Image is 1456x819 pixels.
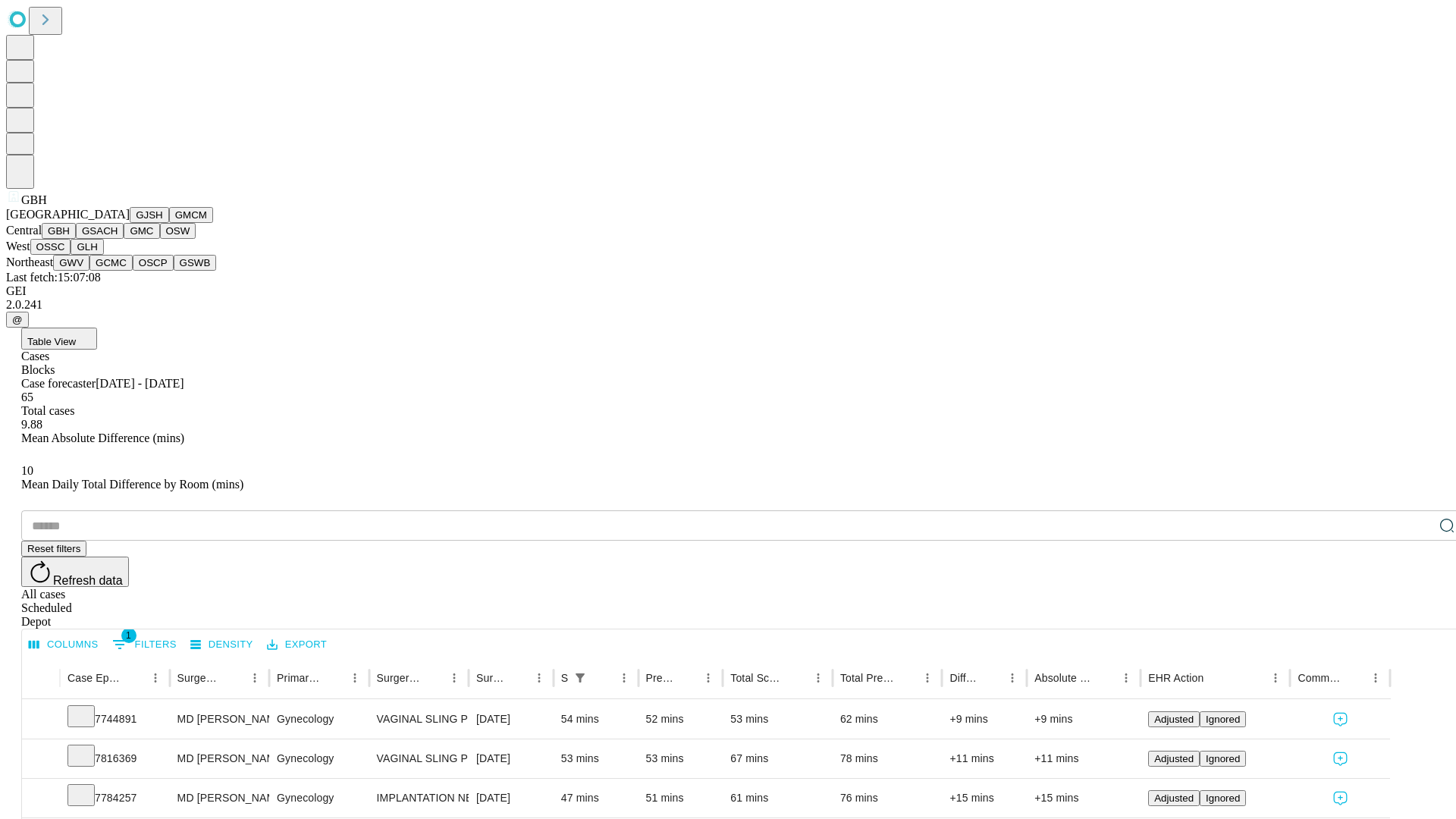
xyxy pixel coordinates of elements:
button: Sort [124,667,145,689]
span: [DATE] - [DATE] [96,377,184,390]
div: IMPLANTATION NEUROSTIMULATOR SACRAL NERVE [377,779,461,817]
button: Menu [444,667,465,689]
div: 53 mins [561,739,631,778]
div: 7816369 [67,739,162,778]
button: Sort [1344,667,1365,689]
button: Sort [422,667,444,689]
div: Difference [949,672,979,684]
button: Sort [1205,667,1226,689]
div: [DATE] [476,700,546,739]
button: Reset filters [21,541,86,557]
span: Central [6,224,42,237]
button: GLH [71,239,103,255]
div: 1 active filter [570,667,591,689]
div: +11 mins [1034,739,1133,778]
span: Adjusted [1154,714,1194,725]
button: Menu [1265,667,1286,689]
div: [DATE] [476,739,546,778]
div: +15 mins [949,779,1019,817]
button: Expand [30,786,52,812]
button: Adjusted [1148,790,1200,806]
span: 1 [121,628,136,643]
div: +9 mins [1034,700,1133,739]
div: Gynecology [277,739,361,778]
div: 52 mins [646,700,716,739]
div: 7784257 [67,779,162,817]
div: 2.0.241 [6,298,1450,312]
div: Gynecology [277,700,361,739]
span: Table View [27,336,76,347]
button: Sort [592,667,613,689]
span: Mean Daily Total Difference by Room (mins) [21,478,243,491]
div: Primary Service [277,672,321,684]
div: 76 mins [840,779,935,817]
button: Menu [529,667,550,689]
button: Menu [1116,667,1137,689]
button: Sort [507,667,529,689]
button: Ignored [1200,790,1246,806]
button: Sort [676,667,698,689]
button: Ignored [1200,751,1246,767]
div: MD [PERSON_NAME] [PERSON_NAME] [177,739,262,778]
button: Density [187,633,257,657]
div: 51 mins [646,779,716,817]
button: Sort [981,667,1002,689]
div: 67 mins [730,739,825,778]
div: Gynecology [277,779,361,817]
button: GMCM [169,207,213,223]
div: VAGINAL SLING PROCEDURE FOR [MEDICAL_DATA] [377,700,461,739]
button: Sort [1094,667,1116,689]
div: Scheduled In Room Duration [561,672,568,684]
button: Menu [145,667,166,689]
button: Refresh data [21,557,129,587]
button: Menu [917,667,938,689]
button: GMC [124,223,159,239]
button: Show filters [570,667,591,689]
button: GSWB [174,255,217,271]
div: GEI [6,284,1450,298]
span: [GEOGRAPHIC_DATA] [6,208,130,221]
button: Sort [786,667,808,689]
button: Sort [223,667,244,689]
div: Predicted In Room Duration [646,672,676,684]
button: Table View [21,328,97,350]
button: Menu [344,667,366,689]
span: Mean Absolute Difference (mins) [21,431,184,444]
span: Ignored [1206,792,1240,804]
div: Absolute Difference [1034,672,1093,684]
div: +11 mins [949,739,1019,778]
button: GBH [42,223,76,239]
div: Total Scheduled Duration [730,672,785,684]
div: [DATE] [476,779,546,817]
button: Sort [323,667,344,689]
span: 65 [21,391,33,403]
button: Expand [30,746,52,773]
button: Menu [613,667,635,689]
button: Menu [1365,667,1386,689]
button: Menu [244,667,265,689]
button: Expand [30,707,52,733]
div: Surgery Date [476,672,506,684]
div: Case Epic Id [67,672,122,684]
span: Ignored [1206,714,1240,725]
span: Ignored [1206,753,1240,764]
button: GCMC [89,255,133,271]
div: 62 mins [840,700,935,739]
div: Comments [1298,672,1341,684]
div: Total Predicted Duration [840,672,895,684]
div: +9 mins [949,700,1019,739]
span: Last fetch: 15:07:08 [6,271,101,284]
div: 61 mins [730,779,825,817]
div: EHR Action [1148,672,1203,684]
span: Refresh data [53,574,123,587]
button: GJSH [130,207,169,223]
button: Select columns [25,633,102,657]
div: 78 mins [840,739,935,778]
button: GSACH [76,223,124,239]
span: Northeast [6,256,53,268]
div: MD [PERSON_NAME] [PERSON_NAME] [177,700,262,739]
span: Adjusted [1154,753,1194,764]
button: GWV [53,255,89,271]
span: GBH [21,193,47,206]
button: Adjusted [1148,751,1200,767]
